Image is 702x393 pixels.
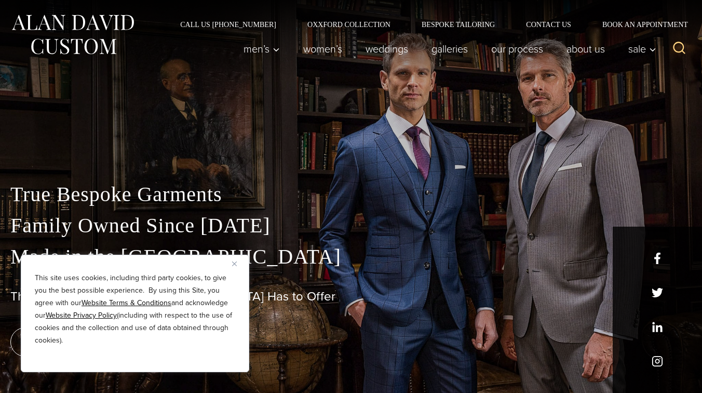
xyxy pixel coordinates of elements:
[420,38,480,59] a: Galleries
[165,21,292,28] a: Call Us [PHONE_NUMBER]
[406,21,510,28] a: Bespoke Tailoring
[555,38,617,59] a: About Us
[232,257,245,270] button: Close
[292,38,354,59] a: Women’s
[480,38,555,59] a: Our Process
[628,44,656,54] span: Sale
[510,21,587,28] a: Contact Us
[82,297,171,308] a: Website Terms & Conditions
[667,36,692,61] button: View Search Form
[46,310,117,321] a: Website Privacy Policy
[587,21,692,28] a: Book an Appointment
[232,38,662,59] nav: Primary Navigation
[35,272,235,347] p: This site uses cookies, including third party cookies, to give you the best possible experience. ...
[354,38,420,59] a: weddings
[10,327,156,357] a: book an appointment
[10,289,692,304] h1: The Best Custom Suits [GEOGRAPHIC_DATA] Has to Offer
[10,11,135,58] img: Alan David Custom
[244,44,280,54] span: Men’s
[165,21,692,28] nav: Secondary Navigation
[232,261,237,266] img: Close
[10,179,692,272] p: True Bespoke Garments Family Owned Since [DATE] Made in the [GEOGRAPHIC_DATA]
[292,21,406,28] a: Oxxford Collection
